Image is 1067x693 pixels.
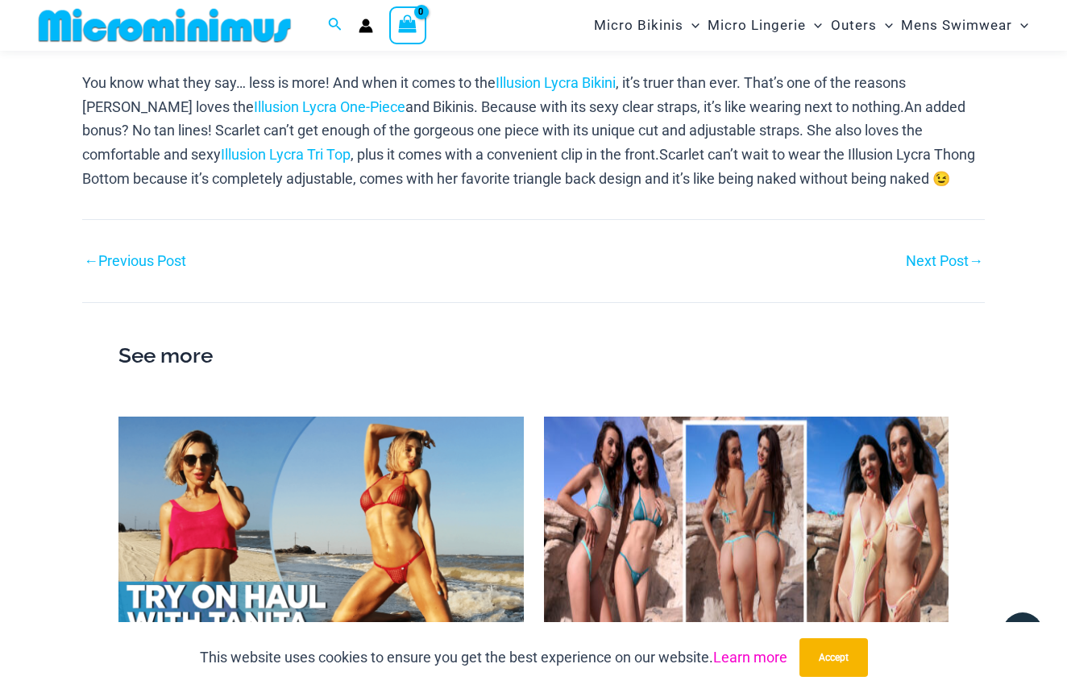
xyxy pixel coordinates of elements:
[328,15,343,35] a: Search icon link
[799,638,868,677] button: Accept
[82,146,975,187] span: Scarlet can’t wait to wear the Illusion Lycra Thong Bottom because it’s completely adjustable, co...
[594,5,683,46] span: Micro Bikinis
[118,417,524,645] img: TANITA v1 YT BLOG Thumbnail
[708,5,806,46] span: Micro Lingerie
[901,5,1012,46] span: Mens Swimwear
[118,339,949,373] h2: See more
[906,254,983,268] a: Next Post→
[84,252,98,269] span: ←
[1012,5,1028,46] span: Menu Toggle
[359,19,373,33] a: Account icon link
[713,649,787,666] a: Learn more
[831,5,877,46] span: Outers
[897,5,1032,46] a: Mens SwimwearMenu ToggleMenu Toggle
[82,74,906,115] span: You know what they say… less is more! And when it comes to the , it’s truer than ever. That’s one...
[827,5,897,46] a: OutersMenu ToggleMenu Toggle
[877,5,893,46] span: Menu Toggle
[254,98,405,115] a: Illusion Lycra One-Piece
[32,7,297,44] img: MM SHOP LOGO FLAT
[806,5,822,46] span: Menu Toggle
[389,6,426,44] a: View Shopping Cart, empty
[84,254,186,268] a: ←Previous Post
[200,645,787,670] p: This website uses cookies to ensure you get the best experience on our website.
[969,252,983,269] span: →
[587,2,1035,48] nav: Site Navigation
[590,5,704,46] a: Micro BikinisMenu ToggleMenu Toggle
[496,74,616,91] a: Illusion Lycra Bikini
[82,98,965,163] span: An added bonus? No tan lines! Scarlet can’t get enough of the gorgeous one piece with its unique ...
[221,146,351,163] a: Illusion Lycra Tri Top
[544,417,949,645] img: TOH Kristy Zoe 01
[683,5,700,46] span: Menu Toggle
[82,219,985,273] nav: Post navigation
[704,5,826,46] a: Micro LingerieMenu ToggleMenu Toggle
